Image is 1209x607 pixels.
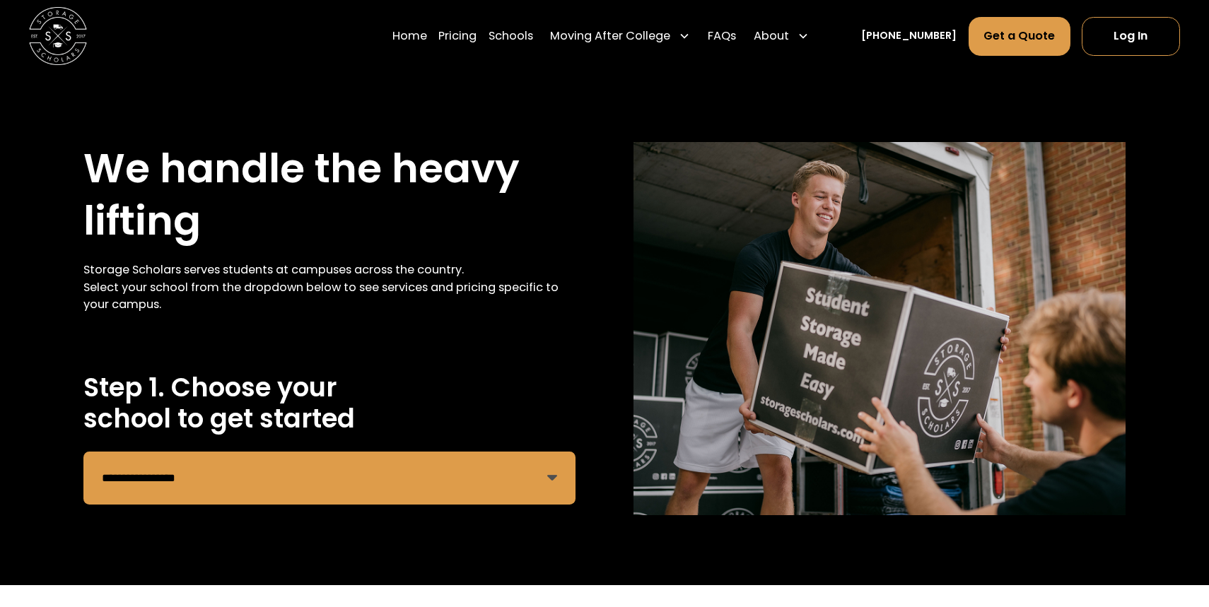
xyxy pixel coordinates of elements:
div: Moving After College [550,28,670,45]
div: Storage Scholars serves students at campuses across the country. Select your school from the drop... [83,261,576,314]
a: Schools [489,16,533,57]
a: [PHONE_NUMBER] [861,28,957,43]
a: Home [392,16,427,57]
form: Remind Form [83,452,576,505]
a: Get a Quote [969,17,1070,56]
div: Moving After College [544,16,696,57]
div: About [754,28,789,45]
div: About [748,16,815,57]
img: storage scholar [633,142,1126,516]
img: Storage Scholars main logo [29,7,87,65]
a: Pricing [438,16,477,57]
a: Log In [1082,17,1180,56]
h2: Step 1. Choose your school to get started [83,372,576,434]
h1: We handle the heavy lifting [83,142,576,247]
a: FAQs [708,16,736,57]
